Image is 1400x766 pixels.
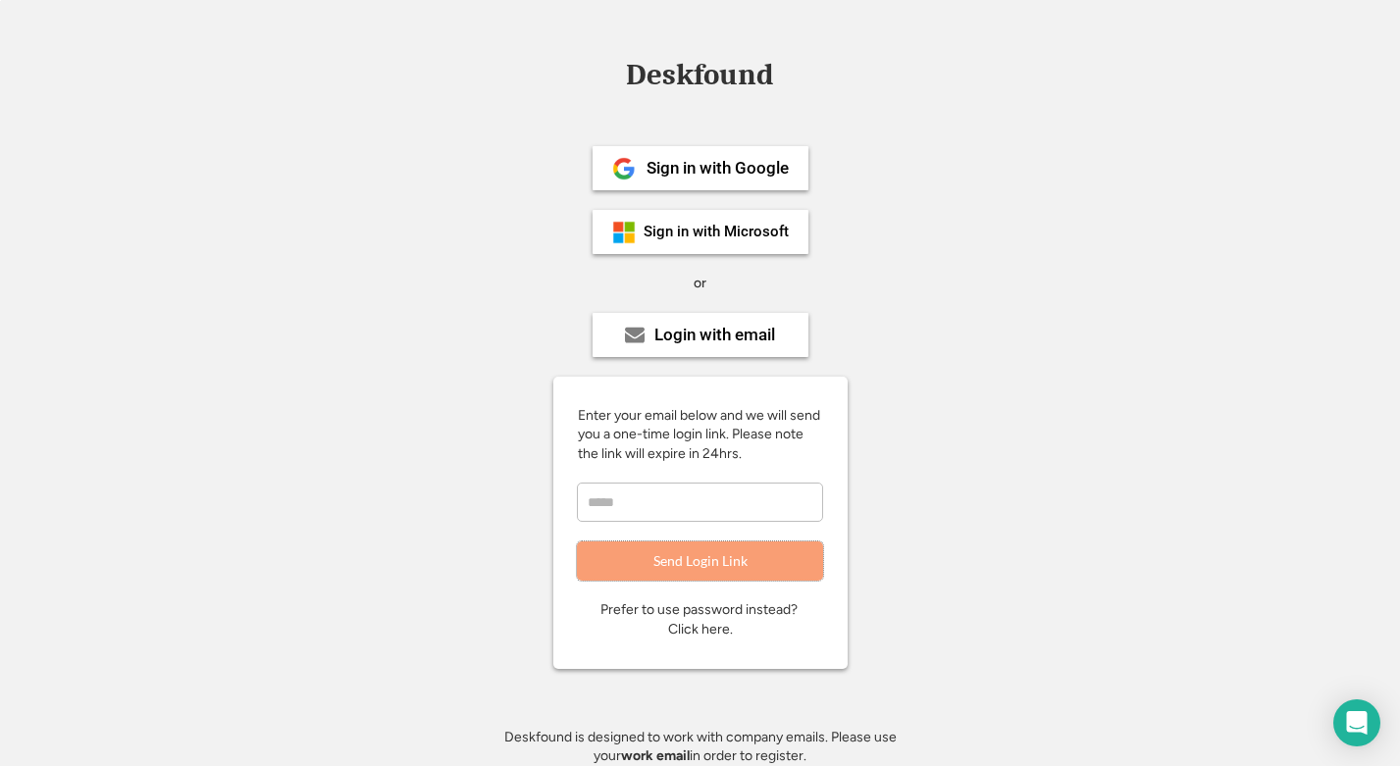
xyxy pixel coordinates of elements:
div: Deskfound [617,60,784,90]
div: Sign in with Google [647,160,789,177]
div: Enter your email below and we will send you a one-time login link. Please note the link will expi... [578,406,823,464]
div: Sign in with Microsoft [644,225,789,239]
div: Open Intercom Messenger [1333,699,1380,746]
strong: work email [621,747,690,764]
div: Deskfound is designed to work with company emails. Please use your in order to register. [480,728,921,766]
div: Prefer to use password instead? Click here. [600,600,801,638]
img: 1024px-Google__G__Logo.svg.png [612,157,636,180]
button: Send Login Link [577,541,823,581]
div: Login with email [654,327,775,343]
div: or [694,274,706,293]
img: ms-symbollockup_mssymbol_19.png [612,221,636,244]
